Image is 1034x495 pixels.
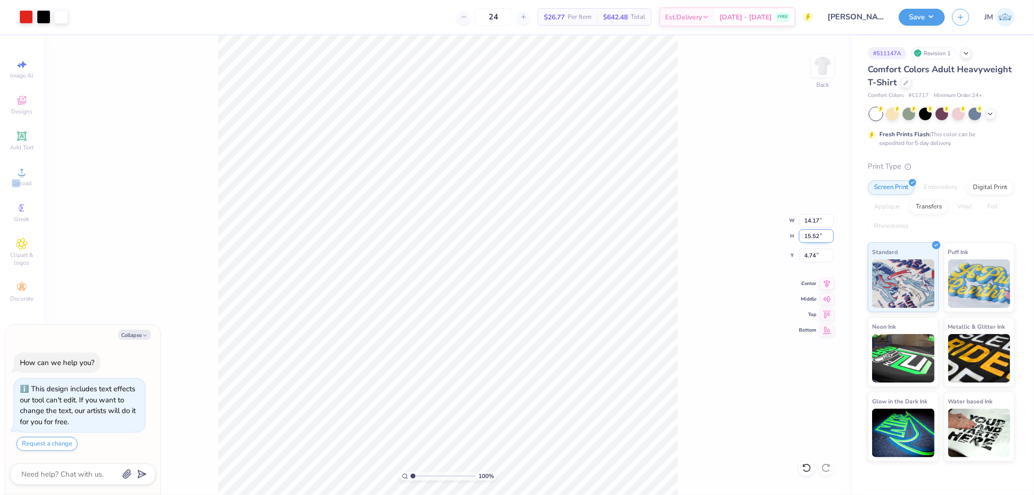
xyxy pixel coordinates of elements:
[16,437,78,451] button: Request a change
[868,47,907,59] div: # 511147A
[872,259,935,308] img: Standard
[909,200,948,214] div: Transfers
[948,409,1011,457] img: Water based Ink
[816,80,829,89] div: Back
[879,130,931,138] strong: Fresh Prints Flash:
[868,200,907,214] div: Applique
[868,161,1015,172] div: Print Type
[11,72,33,80] span: Image AI
[20,384,136,427] div: This design includes text effects our tool can't edit. If you want to change the text, our artist...
[778,14,788,20] span: FREE
[813,56,832,76] img: Back
[799,280,816,287] span: Center
[118,330,151,340] button: Collapse
[967,180,1014,195] div: Digital Print
[12,179,32,187] span: Upload
[820,7,891,27] input: Untitled Design
[868,180,915,195] div: Screen Print
[10,144,33,151] span: Add Text
[872,334,935,383] img: Neon Ink
[879,130,999,147] div: This color can be expedited for 5 day delivery.
[872,247,898,257] span: Standard
[908,92,929,100] span: # C1717
[918,180,964,195] div: Embroidery
[985,8,1015,27] a: JM
[799,311,816,318] span: Top
[603,12,628,22] span: $642.48
[478,472,494,480] span: 100 %
[799,296,816,303] span: Middle
[475,8,512,26] input: – –
[544,12,565,22] span: $26.77
[981,200,1004,214] div: Foil
[868,92,904,100] span: Comfort Colors
[948,396,993,406] span: Water based Ink
[15,215,30,223] span: Greek
[948,259,1011,308] img: Puff Ink
[911,47,956,59] div: Revision 1
[10,295,33,303] span: Decorate
[951,200,978,214] div: Vinyl
[799,327,816,334] span: Bottom
[996,8,1015,27] img: Joshua Macky Gaerlan
[948,321,1005,332] span: Metallic & Glitter Ink
[934,92,982,100] span: Minimum Order: 24 +
[872,321,896,332] span: Neon Ink
[985,12,993,23] span: JM
[568,12,591,22] span: Per Item
[719,12,772,22] span: [DATE] - [DATE]
[872,409,935,457] img: Glow in the Dark Ink
[948,334,1011,383] img: Metallic & Glitter Ink
[872,396,927,406] span: Glow in the Dark Ink
[11,108,32,115] span: Designs
[948,247,969,257] span: Puff Ink
[665,12,702,22] span: Est. Delivery
[631,12,645,22] span: Total
[868,64,1012,88] span: Comfort Colors Adult Heavyweight T-Shirt
[899,9,945,26] button: Save
[20,358,95,367] div: How can we help you?
[868,219,915,234] div: Rhinestones
[5,251,39,267] span: Clipart & logos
